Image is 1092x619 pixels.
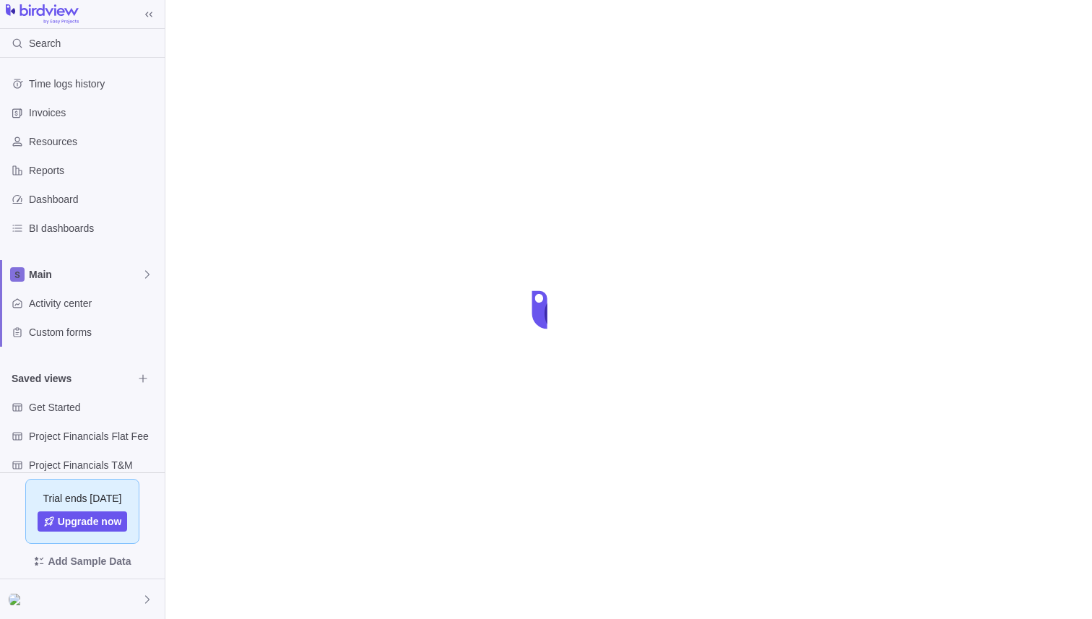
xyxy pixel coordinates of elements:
[29,458,159,472] span: Project Financials T&M
[9,594,26,605] img: Show
[29,134,159,149] span: Resources
[29,429,159,443] span: Project Financials Flat Fee
[29,77,159,91] span: Time logs history
[29,163,159,178] span: Reports
[12,550,153,573] span: Add Sample Data
[43,491,122,506] span: Trial ends [DATE]
[38,511,128,532] a: Upgrade now
[29,400,159,415] span: Get Started
[6,4,79,25] img: logo
[29,221,159,235] span: BI dashboards
[517,281,575,339] div: loading
[133,368,153,389] span: Browse views
[29,192,159,207] span: Dashboard
[29,267,142,282] span: Main
[9,591,26,608] div: Shumon Zaman
[29,36,61,51] span: Search
[29,105,159,120] span: Invoices
[29,296,159,311] span: Activity center
[58,514,122,529] span: Upgrade now
[12,371,133,386] span: Saved views
[29,325,159,339] span: Custom forms
[48,553,131,570] span: Add Sample Data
